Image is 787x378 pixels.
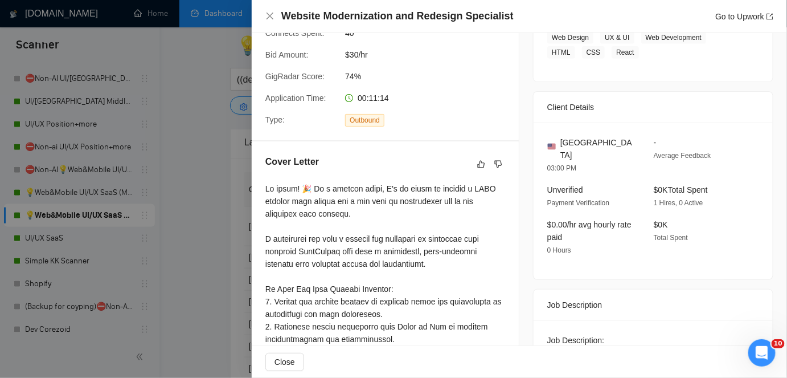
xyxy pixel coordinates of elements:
[654,152,711,160] span: Average Feedback
[494,160,502,169] span: dislike
[265,94,326,103] span: Application Time:
[547,31,593,44] span: Web Design
[345,114,384,127] span: Outbound
[547,290,759,320] div: Job Description
[345,94,353,102] span: clock-circle
[265,353,304,371] button: Close
[654,138,657,147] span: -
[265,155,319,169] h5: Cover Letter
[265,11,274,21] span: close
[345,48,516,61] span: $30/hr
[612,46,638,59] span: React
[345,27,516,39] span: 40
[547,220,632,242] span: $0.00/hr avg hourly rate paid
[641,31,707,44] span: Web Development
[265,11,274,21] button: Close
[547,164,576,172] span: 03:00 PM
[547,46,575,59] span: HTML
[477,160,485,169] span: like
[654,199,703,207] span: 1 Hires, 0 Active
[345,70,516,83] span: 74%
[560,136,636,161] span: [GEOGRAPHIC_DATA]
[654,185,708,194] span: $0K Total Spent
[548,143,556,151] img: 🇺🇸
[582,46,605,59] span: CSS
[474,157,488,171] button: like
[654,220,668,229] span: $0K
[715,12,773,21] a: Go to Upworkexport
[281,9,514,23] h4: Website Modernization and Redesign Specialist
[748,339,776,367] iframe: Intercom live chat
[358,94,389,103] span: 00:11:14
[274,356,295,368] span: Close
[547,92,759,123] div: Client Details
[547,199,609,207] span: Payment Verification
[265,115,285,124] span: Type:
[547,246,571,254] span: 0 Hours
[491,157,505,171] button: dislike
[654,234,688,242] span: Total Spent
[265,29,325,38] span: Connects Spent:
[766,13,773,20] span: export
[772,339,785,348] span: 10
[265,50,309,59] span: Bid Amount:
[265,72,325,81] span: GigRadar Score:
[547,185,583,194] span: Unverified
[600,31,634,44] span: UX & UI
